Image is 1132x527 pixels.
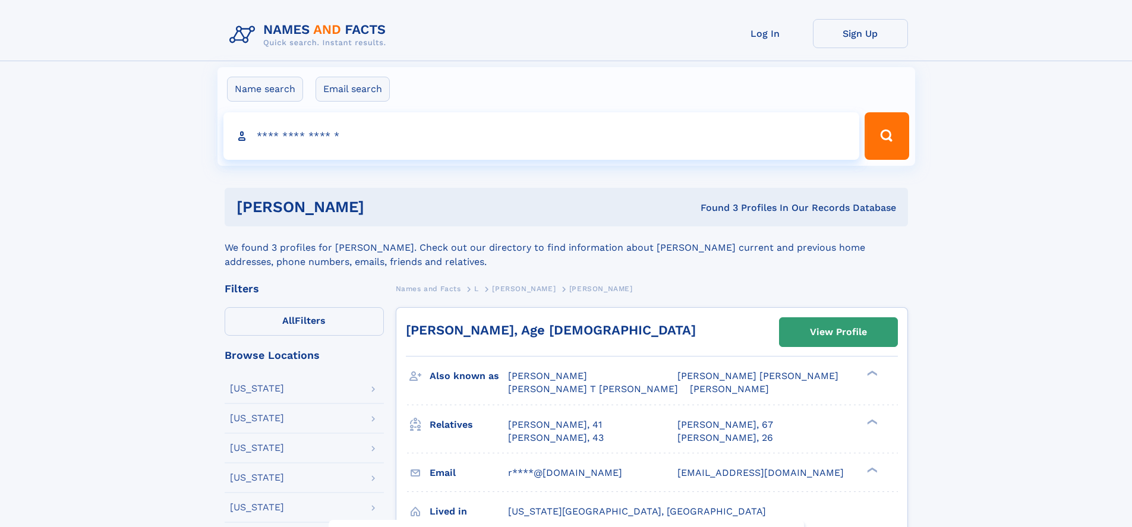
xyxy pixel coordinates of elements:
div: Filters [225,283,384,294]
span: [PERSON_NAME] [492,285,556,293]
span: [PERSON_NAME] [508,370,587,381]
a: Sign Up [813,19,908,48]
h3: Relatives [430,415,508,435]
div: View Profile [810,318,867,346]
span: [PERSON_NAME] [PERSON_NAME] [677,370,838,381]
span: All [282,315,295,326]
span: [PERSON_NAME] [569,285,633,293]
div: [US_STATE] [230,414,284,423]
a: [PERSON_NAME], 26 [677,431,773,444]
label: Name search [227,77,303,102]
h3: Also known as [430,366,508,386]
a: [PERSON_NAME] [492,281,556,296]
a: [PERSON_NAME], 67 [677,418,773,431]
label: Email search [316,77,390,102]
span: [PERSON_NAME] T [PERSON_NAME] [508,383,678,395]
h3: Lived in [430,501,508,522]
span: [EMAIL_ADDRESS][DOMAIN_NAME] [677,467,844,478]
a: Names and Facts [396,281,461,296]
span: [US_STATE][GEOGRAPHIC_DATA], [GEOGRAPHIC_DATA] [508,506,766,517]
div: [US_STATE] [230,473,284,482]
div: ❯ [864,370,878,377]
div: [US_STATE] [230,443,284,453]
a: [PERSON_NAME], Age [DEMOGRAPHIC_DATA] [406,323,696,337]
label: Filters [225,307,384,336]
input: search input [223,112,860,160]
div: [US_STATE] [230,384,284,393]
div: We found 3 profiles for [PERSON_NAME]. Check out our directory to find information about [PERSON_... [225,226,908,269]
span: [PERSON_NAME] [690,383,769,395]
h1: [PERSON_NAME] [237,200,532,214]
div: ❯ [864,418,878,425]
div: Browse Locations [225,350,384,361]
a: Log In [718,19,813,48]
h3: Email [430,463,508,483]
a: [PERSON_NAME], 43 [508,431,604,444]
a: [PERSON_NAME], 41 [508,418,602,431]
button: Search Button [865,112,909,160]
a: L [474,281,479,296]
a: View Profile [780,318,897,346]
div: [US_STATE] [230,503,284,512]
img: Logo Names and Facts [225,19,396,51]
div: ❯ [864,466,878,474]
span: L [474,285,479,293]
div: Found 3 Profiles In Our Records Database [532,201,896,214]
